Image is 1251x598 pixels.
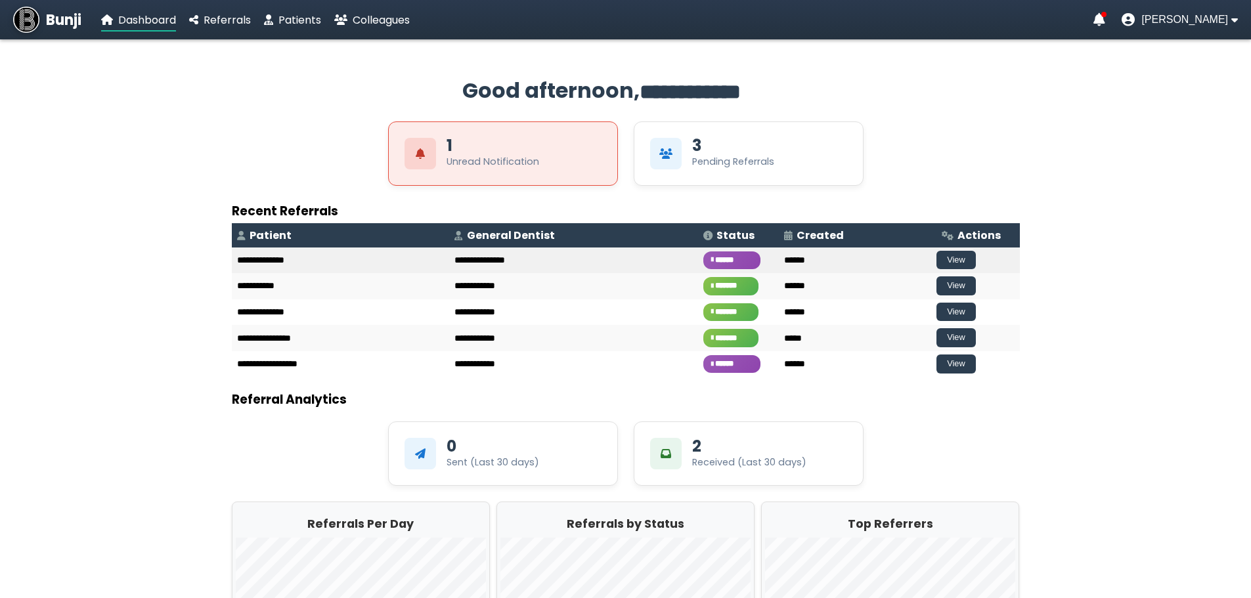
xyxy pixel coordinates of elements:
[936,328,976,347] button: View
[236,515,486,532] h2: Referrals Per Day
[936,251,976,270] button: View
[634,121,864,186] div: View Pending Referrals
[936,276,976,295] button: View
[334,12,410,28] a: Colleagues
[101,12,176,28] a: Dashboard
[118,12,176,28] span: Dashboard
[936,303,976,322] button: View
[692,438,701,454] div: 2
[13,7,81,33] a: Bunji
[634,421,864,486] div: 2Received (Last 30 days)
[447,155,539,169] div: Unread Notification
[936,223,1019,247] th: Actions
[447,138,452,154] div: 1
[189,12,251,28] a: Referrals
[449,223,698,247] th: General Dentist
[232,202,1020,221] h3: Recent Referrals
[936,354,976,374] button: View
[264,12,321,28] a: Patients
[1122,13,1238,26] button: User menu
[46,9,81,31] span: Bunji
[232,223,449,247] th: Patient
[692,456,806,469] div: Received (Last 30 days)
[204,12,251,28] span: Referrals
[388,421,618,486] div: 0Sent (Last 30 days)
[779,223,936,247] th: Created
[13,7,39,33] img: Bunji Dental Referral Management
[278,12,321,28] span: Patients
[388,121,618,186] div: View Unread Notifications
[1141,14,1228,26] span: [PERSON_NAME]
[447,438,456,454] div: 0
[500,515,751,532] h2: Referrals by Status
[1093,13,1105,26] a: Notifications
[353,12,410,28] span: Colleagues
[692,155,774,169] div: Pending Referrals
[447,456,539,469] div: Sent (Last 30 days)
[692,138,701,154] div: 3
[698,223,779,247] th: Status
[232,75,1020,108] h2: Good afternoon,
[765,515,1015,532] h2: Top Referrers
[232,390,1020,409] h3: Referral Analytics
